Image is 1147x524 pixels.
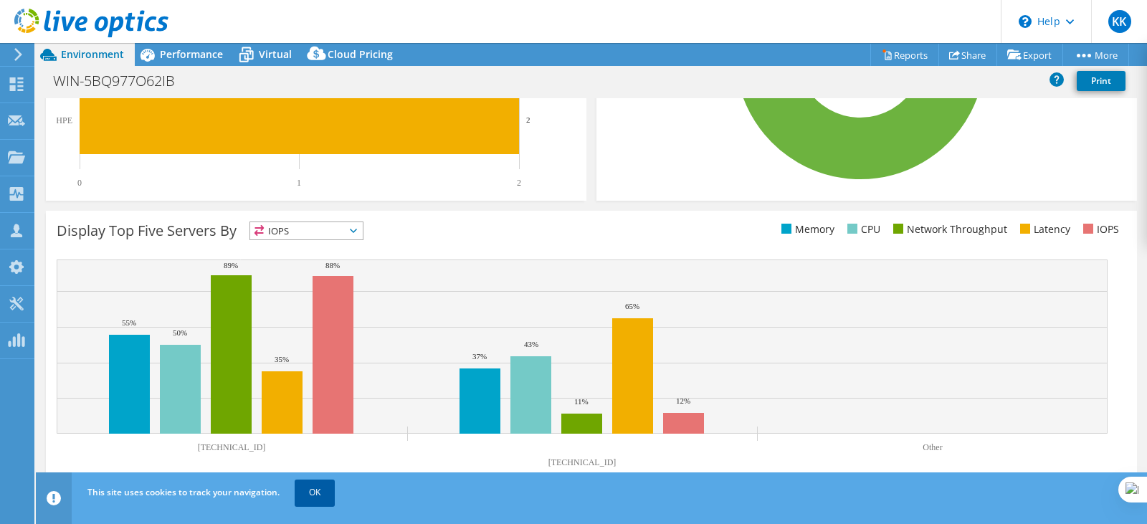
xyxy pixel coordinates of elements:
[890,221,1007,237] li: Network Throughput
[472,352,487,361] text: 37%
[870,44,939,66] a: Reports
[844,221,880,237] li: CPU
[295,480,335,505] a: OK
[198,442,266,452] text: [TECHNICAL_ID]
[1062,44,1129,66] a: More
[47,73,197,89] h1: WIN-5BQ977O62IB
[1080,221,1119,237] li: IOPS
[923,442,942,452] text: Other
[1019,15,1032,28] svg: \n
[1108,10,1131,33] span: KK
[526,115,530,124] text: 2
[259,47,292,61] span: Virtual
[625,302,639,310] text: 65%
[61,47,124,61] span: Environment
[77,178,82,188] text: 0
[275,355,289,363] text: 35%
[224,261,238,270] text: 89%
[56,115,72,125] text: HPE
[325,261,340,270] text: 88%
[173,328,187,337] text: 50%
[1077,71,1125,91] a: Print
[548,457,617,467] text: [TECHNICAL_ID]
[524,340,538,348] text: 43%
[297,178,301,188] text: 1
[328,47,393,61] span: Cloud Pricing
[574,397,589,406] text: 11%
[517,178,521,188] text: 2
[676,396,690,405] text: 12%
[122,318,136,327] text: 55%
[778,221,834,237] li: Memory
[250,222,363,239] span: IOPS
[160,47,223,61] span: Performance
[938,44,997,66] a: Share
[996,44,1063,66] a: Export
[87,486,280,498] span: This site uses cookies to track your navigation.
[1017,221,1070,237] li: Latency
